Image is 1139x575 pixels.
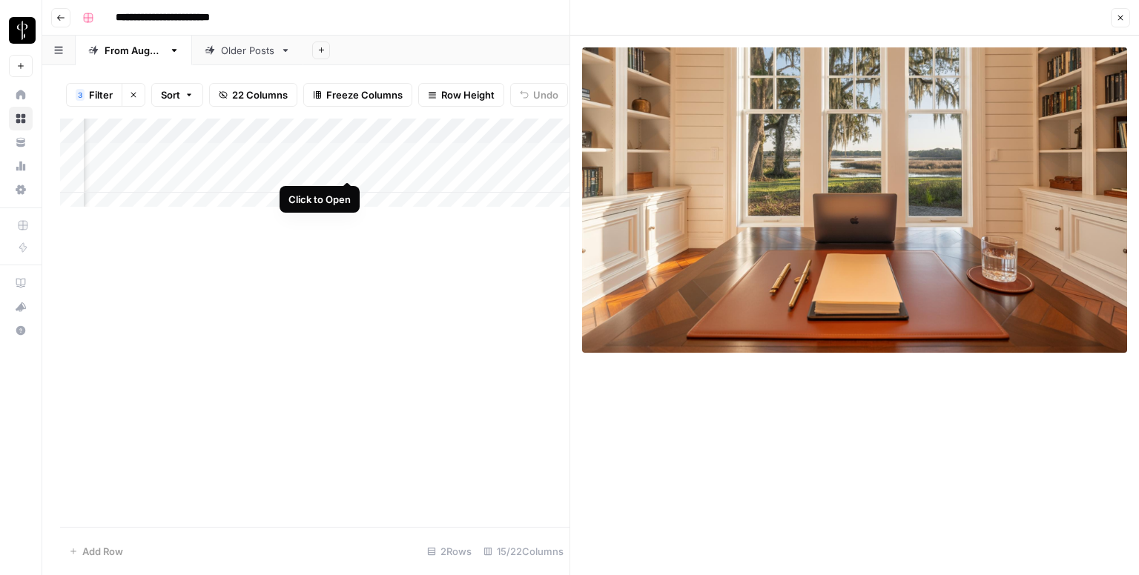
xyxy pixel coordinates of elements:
[441,87,495,102] span: Row Height
[105,43,163,58] div: From [DATE]
[418,83,504,107] button: Row Height
[9,83,33,107] a: Home
[89,87,113,102] span: Filter
[9,12,33,49] button: Workspace: LP Production Workloads
[209,83,297,107] button: 22 Columns
[9,319,33,342] button: Help + Support
[9,107,33,130] a: Browse
[76,36,192,65] a: From [DATE]
[10,296,32,318] div: What's new?
[221,43,274,58] div: Older Posts
[78,89,82,101] span: 3
[303,83,412,107] button: Freeze Columns
[288,192,351,207] div: Click to Open
[326,87,403,102] span: Freeze Columns
[161,87,180,102] span: Sort
[9,154,33,178] a: Usage
[60,539,132,563] button: Add Row
[9,178,33,202] a: Settings
[9,130,33,154] a: Your Data
[76,89,85,101] div: 3
[66,83,122,107] button: 3Filter
[232,87,288,102] span: 22 Columns
[421,539,478,563] div: 2 Rows
[82,544,123,559] span: Add Row
[9,271,33,295] a: AirOps Academy
[192,36,303,65] a: Older Posts
[9,17,36,44] img: LP Production Workloads Logo
[510,83,568,107] button: Undo
[478,539,569,563] div: 15/22 Columns
[151,83,203,107] button: Sort
[9,295,33,319] button: What's new?
[533,87,558,102] span: Undo
[582,47,1127,353] img: Row/Cell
